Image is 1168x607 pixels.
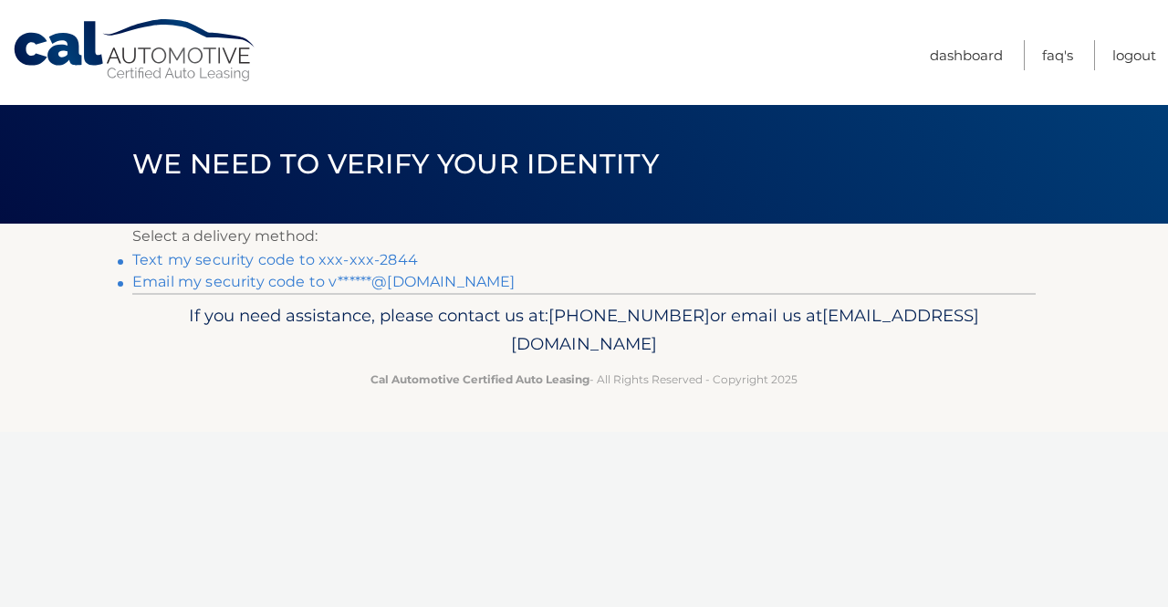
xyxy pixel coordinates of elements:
a: Logout [1112,40,1156,70]
a: Dashboard [930,40,1003,70]
span: [PHONE_NUMBER] [548,305,710,326]
a: Cal Automotive [12,18,258,83]
a: FAQ's [1042,40,1073,70]
a: Email my security code to v******@[DOMAIN_NAME] [132,273,516,290]
a: Text my security code to xxx-xxx-2844 [132,251,418,268]
span: We need to verify your identity [132,147,659,181]
p: Select a delivery method: [132,224,1036,249]
p: - All Rights Reserved - Copyright 2025 [144,370,1024,389]
strong: Cal Automotive Certified Auto Leasing [370,372,589,386]
p: If you need assistance, please contact us at: or email us at [144,301,1024,360]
